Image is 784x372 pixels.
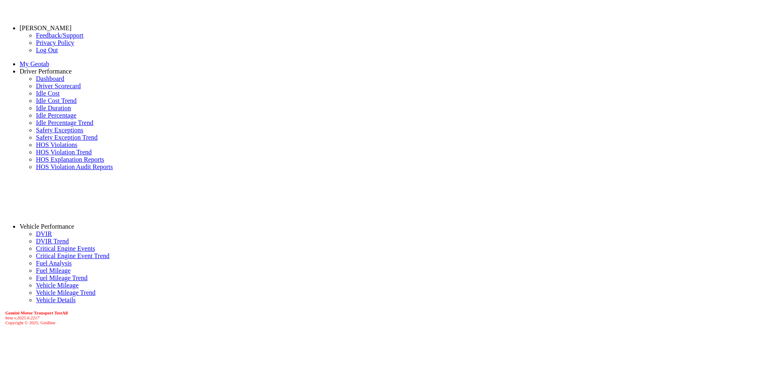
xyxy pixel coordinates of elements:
a: Driver Scorecard [36,82,81,89]
a: Fuel Mileage [36,267,71,274]
b: Gemini Motor Transport TestAll [5,310,68,315]
a: Privacy Policy [36,39,74,46]
a: Critical Engine Event Trend [36,252,109,259]
a: HOS Explanation Reports [36,156,104,163]
a: HOS Violation Audit Reports [36,163,113,170]
div: Copyright © 2025, Gridline [5,310,781,325]
a: HOS Violations [36,141,77,148]
i: beta v.2025.6.2217 [5,315,40,320]
a: Feedback/Support [36,32,83,39]
a: Idle Percentage Trend [36,119,93,126]
a: Safety Exceptions [36,127,83,134]
a: DVIR [36,230,52,237]
a: Vehicle Mileage [36,282,78,289]
a: Critical Engine Events [36,245,95,252]
a: Log Out [36,47,58,53]
a: Vehicle Details [36,296,76,303]
a: Dashboard [36,75,64,82]
a: Driver Performance [20,68,72,75]
a: Idle Cost [36,90,60,97]
a: HOS Violation Trend [36,149,92,156]
a: Safety Exception Trend [36,134,98,141]
a: Idle Cost Trend [36,97,77,104]
a: My Geotab [20,60,49,67]
a: Idle Percentage [36,112,76,119]
a: Fuel Analysis [36,260,72,267]
a: Idle Duration [36,105,71,111]
a: Vehicle Mileage Trend [36,289,96,296]
a: DVIR Trend [36,238,69,245]
a: [PERSON_NAME] [20,25,71,31]
a: Vehicle Performance [20,223,74,230]
a: Fuel Mileage Trend [36,274,87,281]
